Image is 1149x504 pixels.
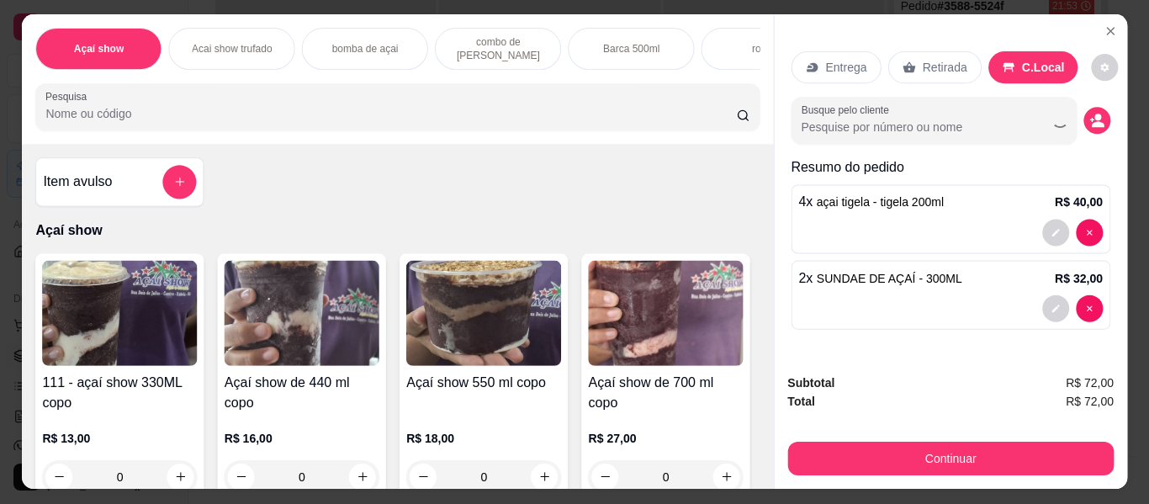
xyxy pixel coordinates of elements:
img: product-image [225,261,379,366]
strong: Subtotal [787,376,834,390]
button: decrease-product-quantity [1076,220,1103,247]
h4: Açaí show de 700 ml copo [588,373,743,413]
p: Barca 500ml [603,43,659,56]
button: decrease-product-quantity [1076,295,1103,322]
p: R$ 16,00 [225,430,379,447]
button: add-separate-item [162,166,196,199]
button: decrease-product-quantity [1083,108,1110,135]
p: Acai show trufado [192,43,273,56]
label: Pesquisa [45,90,93,104]
p: Açaí show [35,220,760,241]
p: R$ 27,00 [588,430,743,447]
span: R$ 72,00 [1066,392,1114,411]
h4: Açaí show 550 ml copo [406,373,561,393]
button: decrease-product-quantity [1042,295,1069,322]
input: Busque pelo cliente [801,119,1019,136]
img: product-image [406,261,561,366]
p: 2 x [798,268,961,289]
button: Close [1097,18,1124,45]
img: product-image [42,261,197,366]
h4: Item avulso [43,172,112,193]
p: 4 x [798,193,944,213]
p: roleta [752,43,777,56]
p: C.Local [1022,60,1065,77]
span: R$ 72,00 [1066,374,1114,392]
button: Continuar [787,442,1114,475]
p: combo de [PERSON_NAME] [449,36,547,63]
span: SUNDAE DE AÇAÍ - 300ML [817,272,962,285]
input: Pesquisa [45,106,736,123]
h4: 111 - açaí show 330ML copo [42,373,197,413]
button: decrease-product-quantity [1091,55,1118,82]
p: R$ 32,00 [1055,270,1103,287]
p: Resumo do pedido [791,158,1110,178]
strong: Total [787,395,814,408]
p: R$ 40,00 [1055,194,1103,211]
label: Busque pelo cliente [801,103,894,118]
p: Retirada [922,60,966,77]
button: decrease-product-quantity [1042,220,1069,247]
h4: Açaí show de 440 ml copo [225,373,379,413]
p: R$ 18,00 [406,430,561,447]
p: Açaí show [74,43,124,56]
p: bomba de açai [331,43,398,56]
p: R$ 13,00 [42,430,197,447]
p: Entrega [825,60,866,77]
img: product-image [588,261,743,366]
span: açai tigela - tigela 200ml [817,196,944,210]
